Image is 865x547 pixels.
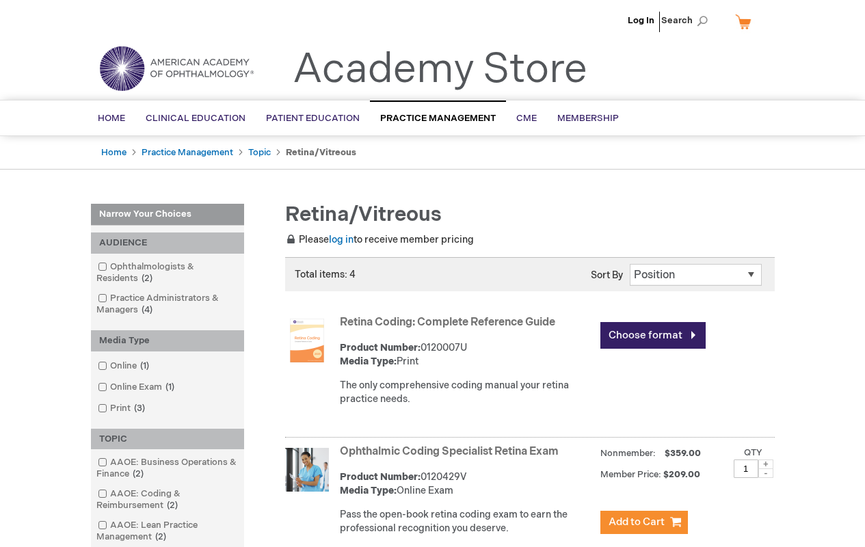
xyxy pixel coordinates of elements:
a: log in [329,234,354,245]
strong: Media Type: [340,485,397,496]
span: 2 [138,273,156,284]
span: 3 [131,403,148,414]
a: Online1 [94,360,155,373]
img: Retina Coding: Complete Reference Guide [285,319,329,362]
span: 1 [137,360,152,371]
a: Practice Administrators & Managers4 [94,292,241,317]
a: Ophthalmologists & Residents2 [94,261,241,285]
img: Ophthalmic Coding Specialist Retina Exam [285,448,329,492]
a: Print3 [94,402,150,415]
strong: Nonmember: [600,445,656,462]
span: 4 [138,304,156,315]
a: Academy Store [293,45,587,94]
a: AAOE: Business Operations & Finance2 [94,456,241,481]
strong: Product Number: [340,342,421,353]
div: 0120429V Online Exam [340,470,594,498]
span: 2 [163,500,181,511]
div: AUDIENCE [91,232,244,254]
label: Qty [744,447,762,458]
span: $359.00 [663,448,703,459]
a: Practice Management [142,147,233,158]
input: Qty [734,459,758,478]
span: Search [661,7,713,34]
span: Clinical Education [146,113,245,124]
span: Practice Management [380,113,496,124]
a: Online Exam1 [94,381,180,394]
a: AAOE: Coding & Reimbursement2 [94,488,241,512]
p: Pass the open-book retina coding exam to earn the professional recognition you deserve. [340,508,594,535]
span: $209.00 [663,469,702,480]
strong: Product Number: [340,471,421,483]
a: Topic [248,147,271,158]
span: Total items: 4 [295,269,356,280]
span: Please to receive member pricing [285,234,474,245]
span: Patient Education [266,113,360,124]
strong: Member Price: [600,469,661,480]
a: AAOE: Lean Practice Management2 [94,519,241,544]
span: 1 [162,382,178,392]
a: Retina Coding: Complete Reference Guide [340,316,555,329]
strong: Retina/Vitreous [286,147,356,158]
div: TOPIC [91,429,244,450]
a: Home [101,147,127,158]
span: Membership [557,113,619,124]
p: The only comprehensive coding manual your retina practice needs. [340,379,594,406]
span: 2 [152,531,170,542]
div: Media Type [91,330,244,351]
span: Add to Cart [609,516,665,529]
span: CME [516,113,537,124]
div: 0120007U Print [340,341,594,369]
label: Sort By [591,269,623,281]
strong: Narrow Your Choices [91,204,244,226]
strong: Media Type: [340,356,397,367]
a: Ophthalmic Coding Specialist Retina Exam [340,445,559,458]
a: Choose format [600,322,706,349]
a: Log In [628,15,654,26]
button: Add to Cart [600,511,688,534]
span: 2 [129,468,147,479]
span: Home [98,113,125,124]
span: Retina/Vitreous [285,202,442,227]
